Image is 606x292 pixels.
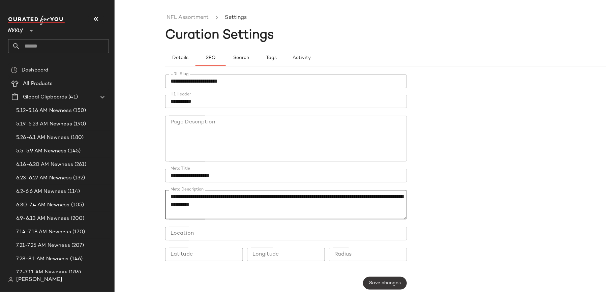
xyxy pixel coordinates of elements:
[72,107,86,115] span: (150)
[16,215,69,223] span: 6.9-6.13 AM Newness
[67,147,81,155] span: (145)
[166,13,209,22] a: NFL Assortment
[205,55,216,61] span: SEO
[71,228,85,236] span: (170)
[67,269,81,276] span: (186)
[172,55,188,61] span: Details
[72,120,86,128] span: (190)
[16,276,62,284] span: [PERSON_NAME]
[16,174,72,182] span: 6.23-6.27 AM Newness
[73,161,87,169] span: (261)
[363,277,407,290] button: Save changes
[16,269,67,276] span: 7.7-7.11 AM Newness
[69,215,85,223] span: (200)
[23,80,53,88] span: All Products
[292,55,311,61] span: Activity
[16,107,72,115] span: 5.12-5.16 AM Newness
[66,188,80,196] span: (114)
[8,16,65,25] img: cfy_white_logo.C9jOOHJF.svg
[266,55,277,61] span: Tags
[233,55,249,61] span: Search
[16,242,70,250] span: 7.21-7.25 AM Newness
[69,134,84,142] span: (180)
[11,67,18,74] img: svg%3e
[16,134,69,142] span: 5.26-6.1 AM Newness
[22,66,48,74] span: Dashboard
[16,201,70,209] span: 6.30-7.4 AM Newness
[16,161,73,169] span: 6.16-6.20 AM Newness
[16,188,66,196] span: 6.2-6.6 AM Newness
[8,277,13,283] img: svg%3e
[16,147,67,155] span: 5.5-5.9 AM Newness
[369,281,401,286] span: Save changes
[16,255,69,263] span: 7.28-8.1 AM Newness
[69,255,83,263] span: (146)
[67,93,78,101] span: (41)
[23,93,67,101] span: Global Clipboards
[16,120,72,128] span: 5.19-5.23 AM Newness
[8,23,23,35] span: Nuuly
[70,201,84,209] span: (105)
[165,29,274,42] span: Curation Settings
[70,242,84,250] span: (207)
[223,13,248,22] li: Settings
[16,228,71,236] span: 7.14-7.18 AM Newness
[72,174,85,182] span: (132)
